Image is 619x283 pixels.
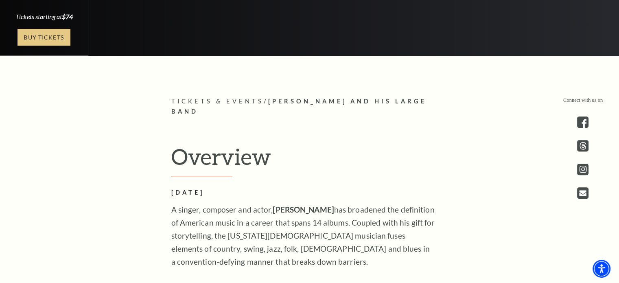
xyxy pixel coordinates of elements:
[577,116,588,128] a: facebook - open in a new tab
[171,143,448,177] h2: Overview
[577,187,588,199] a: Open this option - open in a new tab
[171,97,448,117] p: /
[10,12,79,21] div: Tickets starting at
[171,98,264,105] span: Tickets & Events
[62,13,73,20] span: $74
[577,164,588,175] a: instagram - open in a new tab
[171,188,436,198] h2: [DATE]
[593,260,610,278] div: Accessibility Menu
[577,140,588,151] a: threads.com - open in a new tab
[171,203,436,268] p: A singer, composer and actor, has broadened the definition of American music in a career that spa...
[17,29,70,46] a: Buy Tickets
[273,205,334,214] strong: [PERSON_NAME]
[563,97,603,104] p: Connect with us on
[171,98,427,115] span: [PERSON_NAME] and his Large Band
